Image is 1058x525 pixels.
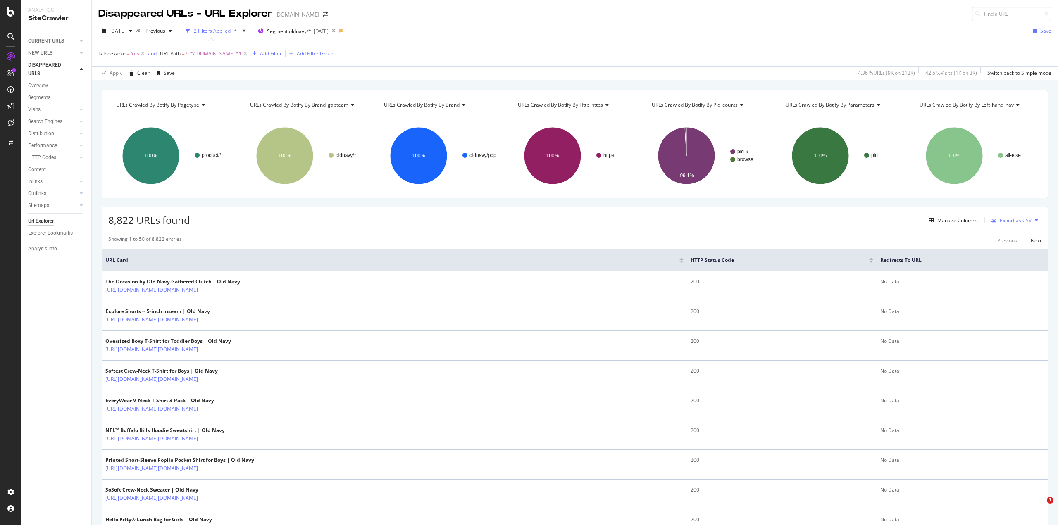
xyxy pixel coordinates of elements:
text: 100% [145,153,157,159]
div: No Data [880,308,1044,315]
div: No Data [880,486,1044,494]
a: [URL][DOMAIN_NAME][DOMAIN_NAME] [105,375,198,383]
div: Add Filter [260,50,282,57]
span: Previous [142,27,165,34]
button: Save [153,67,175,80]
a: Outlinks [28,189,77,198]
div: arrow-right-arrow-left [323,12,328,17]
svg: A chart. [510,120,639,192]
div: CURRENT URLS [28,37,64,45]
div: DISAPPEARED URLS [28,61,70,78]
div: NFL™ Buffalo Bills Hoodie Sweatshirt | Old Navy [105,427,234,434]
div: 200 [691,278,873,285]
div: Url Explorer [28,217,54,226]
button: Add Filter [249,49,282,59]
div: EveryWear V-Neck T-Shirt 3-Pack | Old Navy [105,397,234,404]
text: oldnavy/pdp [469,152,496,158]
a: Content [28,165,86,174]
div: 200 [691,486,873,494]
div: NEW URLS [28,49,52,57]
div: Segments [28,93,50,102]
span: = [182,50,185,57]
text: 100% [948,153,960,159]
button: Save [1030,24,1051,38]
a: [URL][DOMAIN_NAME][DOMAIN_NAME] [105,494,198,502]
a: Explorer Bookmarks [28,229,86,238]
div: times [241,27,248,35]
a: Segments [28,93,86,102]
div: Oversized Boxy T-Shirt for Toddler Boys | Old Navy [105,337,234,345]
a: [URL][DOMAIN_NAME][DOMAIN_NAME] [105,405,198,413]
button: and [148,50,157,57]
div: Disappeared URLs - URL Explorer [98,7,272,21]
button: 2 Filters Applied [182,24,241,38]
div: No Data [880,456,1044,464]
div: Analytics [28,7,85,14]
div: 42.5 % Visits ( 1K on 3K ) [925,69,977,76]
span: URLs Crawled By Botify By brand [384,101,460,108]
svg: A chart. [376,120,505,192]
text: oldnavy/* [336,152,356,158]
svg: A chart. [912,120,1041,192]
div: No Data [880,367,1044,375]
h4: URLs Crawled By Botify By pid_counts [650,98,766,112]
button: Next [1031,235,1041,245]
div: 200 [691,516,873,523]
button: Export as CSV [988,214,1032,227]
a: Sitemaps [28,201,77,210]
a: Visits [28,105,77,114]
h4: URLs Crawled By Botify By brand_gapteam [248,98,365,112]
h4: URLs Crawled By Botify By left_hand_nav [918,98,1034,112]
svg: A chart. [242,120,371,192]
div: Switch back to Simple mode [987,69,1051,76]
a: DISAPPEARED URLS [28,61,77,78]
a: Overview [28,81,86,90]
a: Url Explorer [28,217,86,226]
button: Add Filter Group [286,49,334,59]
text: product/* [202,152,222,158]
div: SiteCrawler [28,14,85,23]
a: [URL][DOMAIN_NAME][DOMAIN_NAME] [105,316,198,324]
a: Analysis Info [28,245,86,253]
button: Previous [142,24,175,38]
button: Clear [126,67,150,80]
div: 200 [691,427,873,434]
text: https [603,152,614,158]
span: URL Card [105,257,677,264]
div: Save [1040,27,1051,34]
div: [DOMAIN_NAME] [275,10,319,19]
div: Clear [137,69,150,76]
span: URLs Crawled By Botify By http_https [518,101,603,108]
div: 200 [691,397,873,404]
span: vs [136,26,142,33]
div: Distribution [28,129,54,138]
div: 4.36 % URLs ( 9K on 212K ) [858,69,915,76]
h4: URLs Crawled By Botify By brand [382,98,498,112]
div: Add Filter Group [297,50,334,57]
button: Manage Columns [926,215,978,225]
span: URLs Crawled By Botify By parameters [786,101,875,108]
text: browse [737,157,753,162]
span: 1 [1047,497,1053,504]
span: = [127,50,130,57]
span: 8,822 URLs found [108,213,190,227]
a: NEW URLS [28,49,77,57]
div: No Data [880,278,1044,285]
button: Apply [98,67,122,80]
span: URLs Crawled By Botify By left_hand_nav [920,101,1014,108]
a: [URL][DOMAIN_NAME][DOMAIN_NAME] [105,345,198,354]
text: all-else [1005,152,1021,158]
span: Is Indexable [98,50,126,57]
div: Export as CSV [1000,217,1032,224]
div: Showing 1 to 50 of 8,822 entries [108,235,182,245]
button: Switch back to Simple mode [984,67,1051,80]
text: 100% [546,153,559,159]
div: Visits [28,105,41,114]
div: Explorer Bookmarks [28,229,73,238]
div: Save [164,69,175,76]
div: HTTP Codes [28,153,56,162]
span: URLs Crawled By Botify By pagetype [116,101,199,108]
svg: A chart. [108,120,237,192]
